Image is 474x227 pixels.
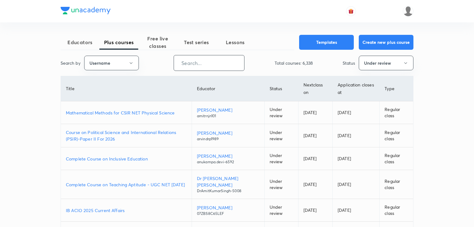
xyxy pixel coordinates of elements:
button: Username [84,56,139,70]
th: Title [61,76,192,101]
button: avatar [346,6,356,16]
td: Regular class [380,147,413,170]
img: sejal [403,6,413,16]
td: Regular class [380,199,413,222]
th: Next class on [298,76,332,101]
th: Type [380,76,413,101]
td: [DATE] [333,199,380,222]
span: Test series [177,39,216,46]
td: [DATE] [298,199,332,222]
p: [PERSON_NAME] [197,204,259,211]
td: [DATE] [298,170,332,199]
a: [PERSON_NAME]anukampa.devi-6592 [197,153,259,165]
button: Templates [299,35,354,50]
button: Create new plus course [359,35,413,50]
a: Complete Course on Teaching Aptitude - UGC NET [DATE] [66,181,187,188]
td: Under review [264,170,298,199]
td: Regular class [380,124,413,147]
p: amitrnjn101 [197,113,259,119]
input: Search... [174,55,244,71]
img: avatar [348,8,354,14]
a: Complete Course on Inclusive Education [66,155,187,162]
th: Educator [192,76,264,101]
td: [DATE] [298,101,332,124]
span: Educators [61,39,99,46]
a: [PERSON_NAME]07ZBS8C65LEF [197,204,259,216]
span: Free live classes [138,35,177,50]
a: IB ACIO 2025 Current Affairs [66,207,187,214]
span: Plus courses [99,39,138,46]
td: [DATE] [333,170,380,199]
p: [PERSON_NAME] [197,130,259,136]
th: Status [264,76,298,101]
button: Under review [359,56,413,70]
p: DrAmitKumarSingh-5008 [197,188,259,194]
th: Application closes at [333,76,380,101]
a: Dr [PERSON_NAME] [PERSON_NAME]DrAmitKumarSingh-5008 [197,175,259,194]
td: Under review [264,101,298,124]
a: Company Logo [61,7,111,16]
td: [DATE] [333,124,380,147]
p: Dr [PERSON_NAME] [PERSON_NAME] [197,175,259,188]
a: Course on Political Science and International Relations (PSIR)-Paper II For 2026 [66,129,187,142]
td: [DATE] [333,101,380,124]
p: anukampa.devi-6592 [197,159,259,165]
td: [DATE] [333,147,380,170]
p: Total courses: 6,338 [275,60,313,66]
td: Regular class [380,101,413,124]
p: Search by [61,60,80,66]
span: Lessons [216,39,255,46]
a: [PERSON_NAME]arvindrp1989 [197,130,259,142]
p: 07ZBS8C65LEF [197,211,259,216]
a: [PERSON_NAME]amitrnjn101 [197,107,259,119]
p: Status [343,60,355,66]
a: Mathematical Methods for CSIR NET Physical Science [66,109,187,116]
img: Company Logo [61,7,111,14]
p: [PERSON_NAME] [197,107,259,113]
td: Under review [264,147,298,170]
td: [DATE] [298,147,332,170]
p: arvindrp1989 [197,136,259,142]
td: Regular class [380,170,413,199]
td: Under review [264,199,298,222]
td: Under review [264,124,298,147]
td: [DATE] [298,124,332,147]
p: [PERSON_NAME] [197,153,259,159]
